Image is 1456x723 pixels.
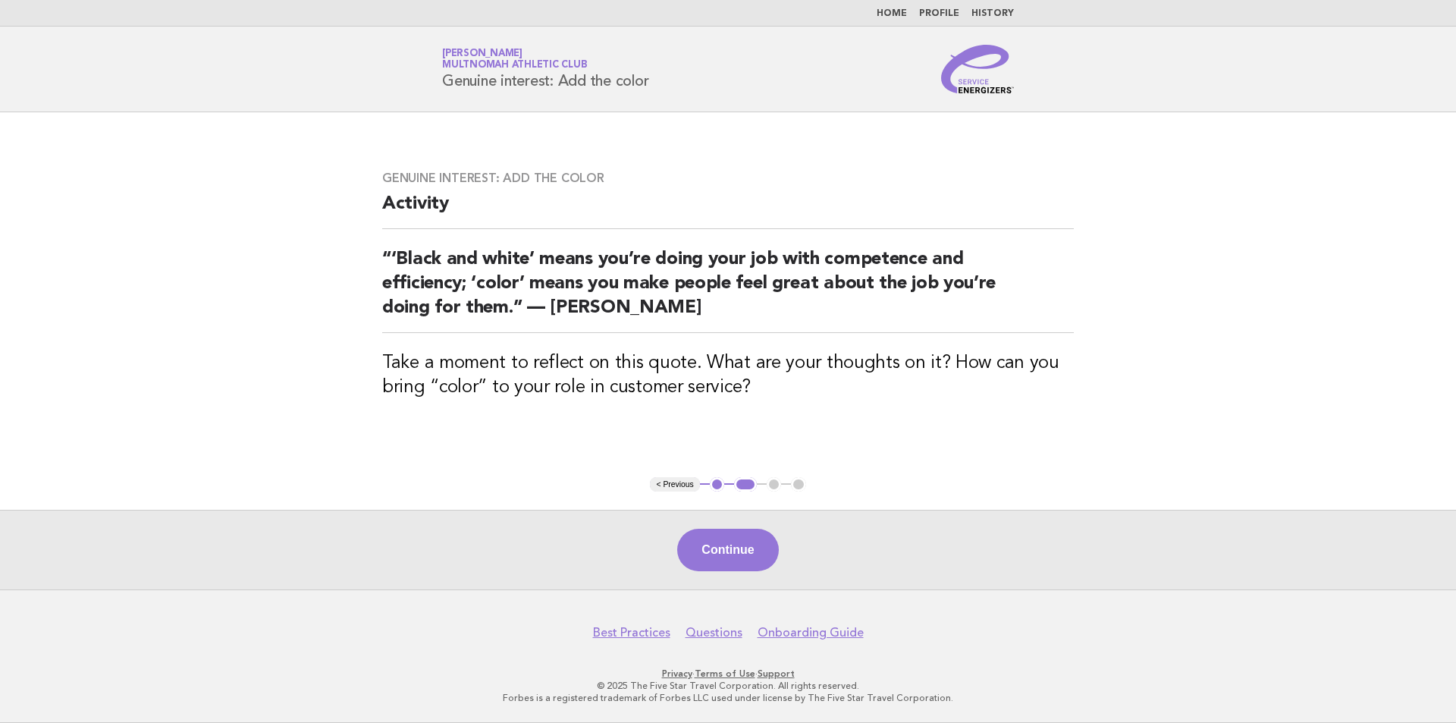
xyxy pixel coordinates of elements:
a: Privacy [662,668,692,679]
span: Multnomah Athletic Club [442,61,587,71]
button: < Previous [650,477,699,492]
button: 1 [710,477,725,492]
a: Terms of Use [695,668,755,679]
button: 2 [734,477,756,492]
a: Best Practices [593,625,670,640]
h3: Genuine interest: Add the color [382,171,1074,186]
button: Continue [677,529,778,571]
a: Support [758,668,795,679]
h3: Take a moment to reflect on this quote. What are your thoughts on it? How can you bring “color” t... [382,351,1074,400]
h1: Genuine interest: Add the color [442,49,648,89]
a: Profile [919,9,959,18]
a: [PERSON_NAME]Multnomah Athletic Club [442,49,587,70]
p: Forbes is a registered trademark of Forbes LLC used under license by The Five Star Travel Corpora... [264,692,1192,704]
p: © 2025 The Five Star Travel Corporation. All rights reserved. [264,680,1192,692]
a: Onboarding Guide [758,625,864,640]
h2: Activity [382,192,1074,229]
h2: “‘Black and white’ means you’re doing your job with competence and efficiency; ‘color’ means you ... [382,247,1074,333]
a: Questions [686,625,742,640]
p: · · [264,668,1192,680]
a: Home [877,9,907,18]
img: Service Energizers [941,45,1014,93]
a: History [971,9,1014,18]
